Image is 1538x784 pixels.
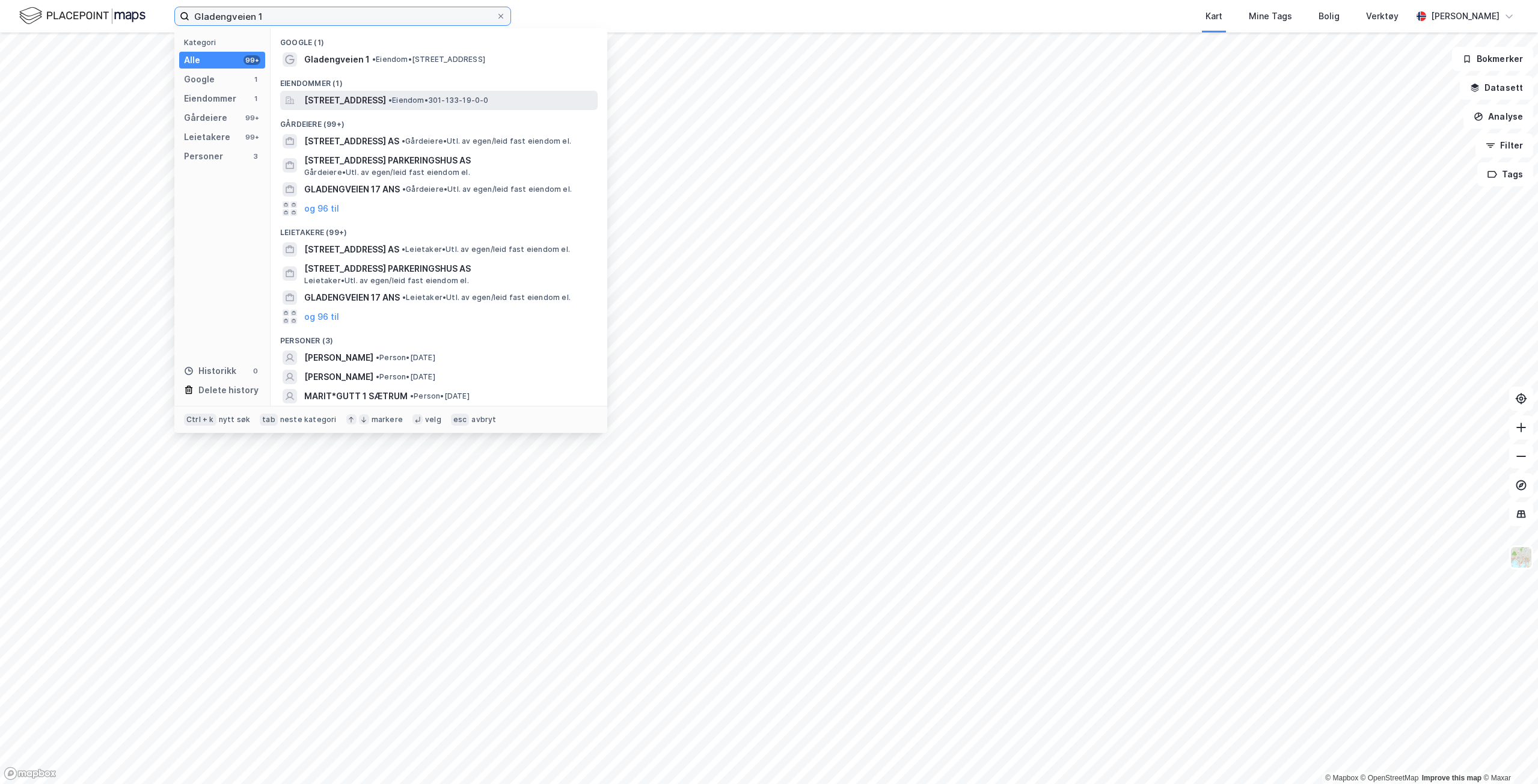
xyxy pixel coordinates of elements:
div: 99+ [244,132,260,142]
span: [STREET_ADDRESS] PARKERINGSHUS AS [304,262,593,276]
span: • [388,96,392,105]
a: Mapbox homepage [4,767,57,780]
div: Google (1) [271,28,607,50]
span: Gårdeiere • Utl. av egen/leid fast eiendom el. [402,185,572,194]
div: markere [372,415,403,424]
span: Eiendom • 301-133-19-0-0 [388,96,489,105]
span: Leietaker • Utl. av egen/leid fast eiendom el. [304,276,469,286]
div: velg [425,415,441,424]
span: [PERSON_NAME] [304,351,373,365]
span: GLADENGVEIEN 17 ANS [304,182,400,197]
div: Eiendommer [184,91,236,106]
div: Eiendommer (1) [271,69,607,91]
div: Leietakere (99+) [271,218,607,240]
span: [STREET_ADDRESS] PARKERINGSHUS AS [304,153,593,168]
div: Delete history [198,383,259,397]
div: 99+ [244,55,260,65]
iframe: Chat Widget [1478,726,1538,784]
a: Improve this map [1422,774,1481,782]
button: Bokmerker [1452,47,1533,71]
span: • [402,136,405,145]
div: [PERSON_NAME] [1431,9,1500,23]
div: Google [184,72,215,87]
div: 1 [251,75,260,84]
div: 1 [251,94,260,103]
span: [STREET_ADDRESS] AS [304,242,399,257]
span: • [402,245,405,254]
div: Verktøy [1366,9,1399,23]
div: esc [451,414,470,426]
div: Leietakere [184,130,230,144]
button: Tags [1477,162,1533,186]
div: Bolig [1319,9,1340,23]
span: • [402,185,406,194]
div: avbryt [471,415,496,424]
span: • [376,372,379,381]
div: Kart [1206,9,1222,23]
div: Gårdeiere (99+) [271,110,607,132]
span: Person • [DATE] [376,353,435,363]
button: og 96 til [304,201,339,216]
div: Gårdeiere [184,111,227,125]
button: og 96 til [304,310,339,324]
span: [STREET_ADDRESS] AS [304,134,399,149]
span: GLADENGVEIEN 17 ANS [304,290,400,305]
span: Leietaker • Utl. av egen/leid fast eiendom el. [402,293,571,302]
button: Analyse [1463,105,1533,129]
span: [PERSON_NAME] [304,370,373,384]
span: • [376,353,379,362]
div: Personer (3) [271,326,607,348]
img: Z [1510,546,1533,569]
span: [STREET_ADDRESS] [304,93,386,108]
div: 99+ [244,113,260,123]
div: neste kategori [280,415,337,424]
div: Ctrl + k [184,414,216,426]
span: Person • [DATE] [410,391,470,401]
span: Eiendom • [STREET_ADDRESS] [372,55,485,64]
div: 0 [251,366,260,376]
span: Gårdeiere • Utl. av egen/leid fast eiendom el. [304,168,470,177]
div: Mine Tags [1249,9,1292,23]
button: Datasett [1460,76,1533,100]
div: 3 [251,152,260,161]
div: Alle [184,53,200,67]
div: Historikk [184,364,236,378]
span: • [410,391,414,400]
div: Kategori [184,38,265,47]
div: tab [260,414,278,426]
div: Personer [184,149,223,164]
span: Leietaker • Utl. av egen/leid fast eiendom el. [402,245,570,254]
div: nytt søk [219,415,251,424]
button: Filter [1475,133,1533,158]
a: OpenStreetMap [1361,774,1419,782]
span: Person • [DATE] [376,372,435,382]
span: Gladengveien 1 [304,52,370,67]
span: MARIT*GUTT 1 SÆTRUM [304,389,408,403]
span: • [402,293,406,302]
span: • [372,55,376,64]
img: logo.f888ab2527a4732fd821a326f86c7f29.svg [19,5,146,26]
input: Søk på adresse, matrikkel, gårdeiere, leietakere eller personer [189,7,496,25]
a: Mapbox [1325,774,1358,782]
span: Gårdeiere • Utl. av egen/leid fast eiendom el. [402,136,571,146]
